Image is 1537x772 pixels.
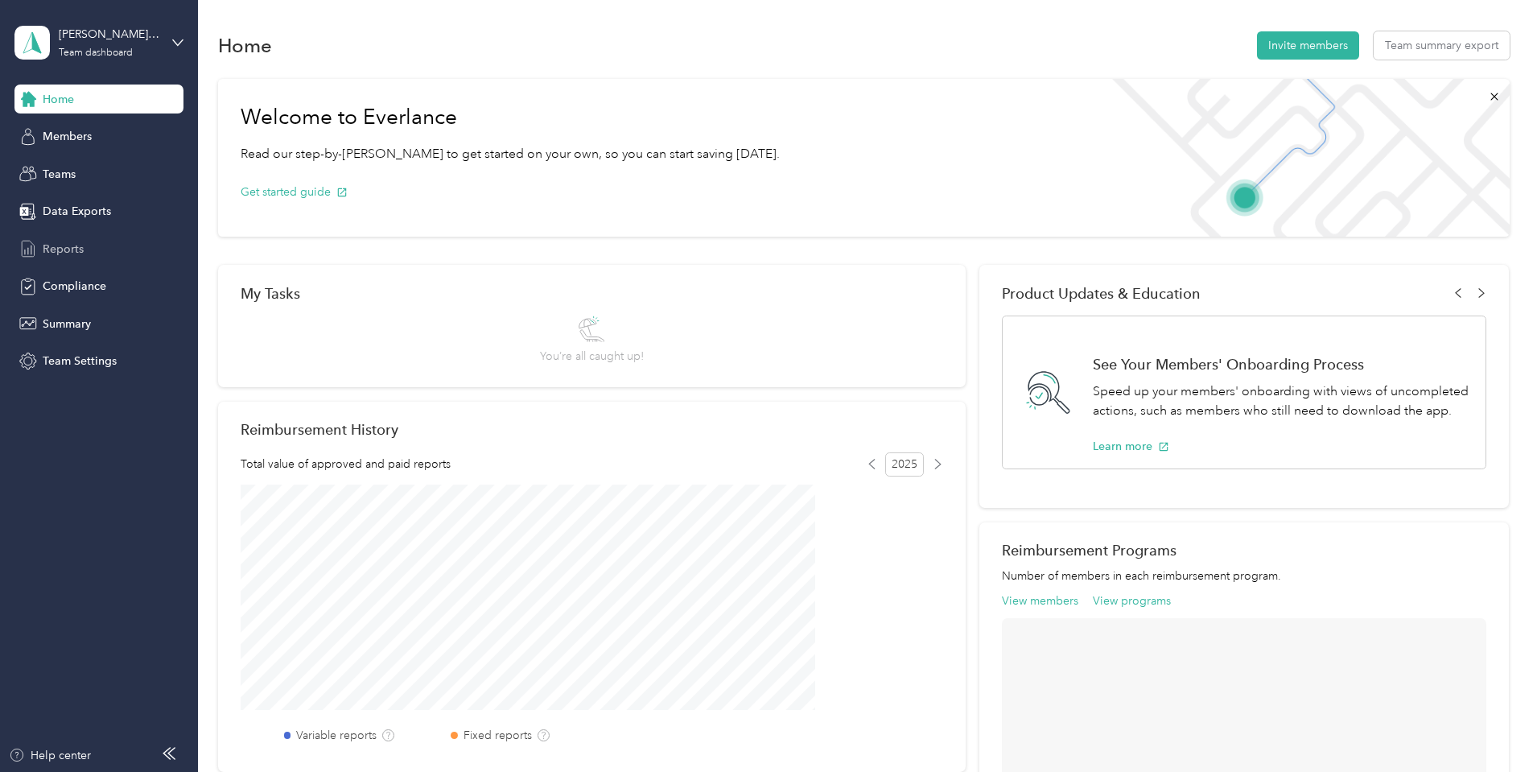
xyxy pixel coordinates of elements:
[1093,356,1469,373] h1: See Your Members' Onboarding Process
[1093,592,1171,609] button: View programs
[9,747,91,764] button: Help center
[43,353,117,369] span: Team Settings
[43,241,84,258] span: Reports
[43,166,76,183] span: Teams
[1093,438,1169,455] button: Learn more
[59,48,133,58] div: Team dashboard
[1257,31,1359,60] button: Invite members
[218,37,272,54] h1: Home
[241,184,348,200] button: Get started guide
[43,203,111,220] span: Data Exports
[885,452,924,477] span: 2025
[1002,285,1201,302] span: Product Updates & Education
[241,144,780,164] p: Read our step-by-[PERSON_NAME] to get started on your own, so you can start saving [DATE].
[1447,682,1537,772] iframe: Everlance-gr Chat Button Frame
[43,316,91,332] span: Summary
[1002,542,1486,559] h2: Reimbursement Programs
[43,128,92,145] span: Members
[59,26,159,43] div: [PERSON_NAME][EMAIL_ADDRESS][PERSON_NAME][DOMAIN_NAME]
[296,727,377,744] label: Variable reports
[241,421,398,438] h2: Reimbursement History
[1002,592,1078,609] button: View members
[464,727,532,744] label: Fixed reports
[1093,382,1469,421] p: Speed up your members' onboarding with views of uncompleted actions, such as members who still ne...
[241,285,943,302] div: My Tasks
[43,91,74,108] span: Home
[43,278,106,295] span: Compliance
[241,105,780,130] h1: Welcome to Everlance
[540,348,644,365] span: You’re all caught up!
[1096,79,1509,237] img: Welcome to everlance
[241,456,451,473] span: Total value of approved and paid reports
[1002,568,1486,584] p: Number of members in each reimbursement program.
[1374,31,1510,60] button: Team summary export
